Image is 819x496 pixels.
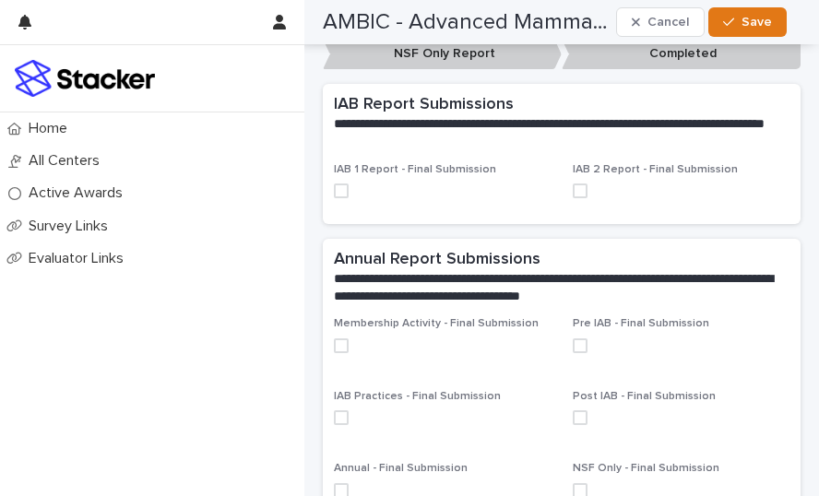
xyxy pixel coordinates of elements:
span: IAB 1 Report - Final Submission [334,164,496,175]
img: stacker-logo-colour.png [15,60,155,97]
span: Cancel [647,16,689,29]
h2: AMBIC - Advanced Mammalian Biomanufacturing Innovation Center - Phase 2+ [323,9,609,36]
h2: IAB Report Submissions [334,95,514,115]
p: Survey Links [21,218,123,235]
h2: Annual Report Submissions [334,250,540,270]
p: All Centers [21,152,114,170]
span: Save [742,16,772,29]
p: Active Awards [21,184,137,202]
p: Completed [562,39,801,69]
p: NSF Only Report [323,39,562,69]
button: Cancel [616,7,705,37]
span: Post IAB - Final Submission [573,391,716,402]
span: IAB 2 Report - Final Submission [573,164,738,175]
button: Save [708,7,787,37]
span: Annual - Final Submission [334,463,468,474]
p: Home [21,120,82,137]
span: NSF Only - Final Submission [573,463,719,474]
span: IAB Practices - Final Submission [334,391,501,402]
span: Pre IAB - Final Submission [573,318,709,329]
p: Evaluator Links [21,250,138,267]
span: Membership Activity - Final Submission [334,318,539,329]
